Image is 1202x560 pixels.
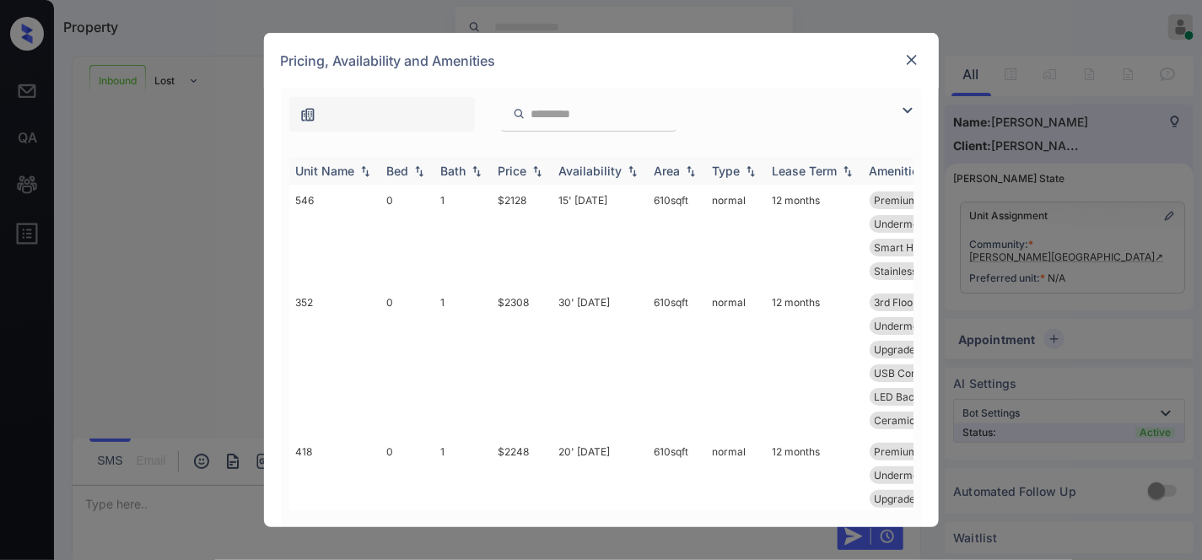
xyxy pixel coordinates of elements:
td: 12 months [766,287,863,436]
td: normal [706,185,766,287]
img: sorting [529,165,546,177]
img: sorting [839,165,856,177]
div: Availability [559,164,623,178]
td: 0 [380,287,434,436]
td: 610 sqft [648,185,706,287]
img: sorting [624,165,641,177]
span: Upgrades: Studi... [875,493,958,505]
div: Lease Term [773,164,838,178]
div: Amenities [870,164,926,178]
img: sorting [411,165,428,177]
img: sorting [742,165,759,177]
div: Pricing, Availability and Amenities [264,33,939,89]
span: Undermount Sink [875,320,958,332]
img: icon-zuma [513,106,526,121]
span: Premium Vinyl F... [875,194,961,207]
img: sorting [682,165,699,177]
img: sorting [468,165,485,177]
td: 1 [434,287,492,436]
span: Upgrades: Studi... [875,343,958,356]
img: icon-zuma [897,100,918,121]
td: 15' [DATE] [552,185,648,287]
img: icon-zuma [299,106,316,123]
span: Undermount Sink [875,218,958,230]
td: 0 [380,185,434,287]
span: USB Compatible ... [875,367,963,380]
td: 1 [434,185,492,287]
div: Unit Name [296,164,355,178]
td: $2308 [492,287,552,436]
td: 546 [289,185,380,287]
td: 610 sqft [648,287,706,436]
td: 12 months [766,185,863,287]
span: Premium Vinyl F... [875,445,961,458]
span: Ceramic tile ba... [875,414,955,427]
span: Stainless Steel... [875,265,952,277]
img: sorting [357,165,374,177]
span: LED Back-lit Mi... [875,390,956,403]
div: Type [713,164,741,178]
span: Smart Home Lock [875,241,962,254]
div: Area [655,164,681,178]
td: 352 [289,287,380,436]
div: Bed [387,164,409,178]
span: 3rd Floor [875,296,918,309]
img: close [903,51,920,68]
td: $2128 [492,185,552,287]
td: normal [706,287,766,436]
span: Undermount Sink [875,469,958,482]
div: Price [499,164,527,178]
div: Bath [441,164,466,178]
td: 30' [DATE] [552,287,648,436]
